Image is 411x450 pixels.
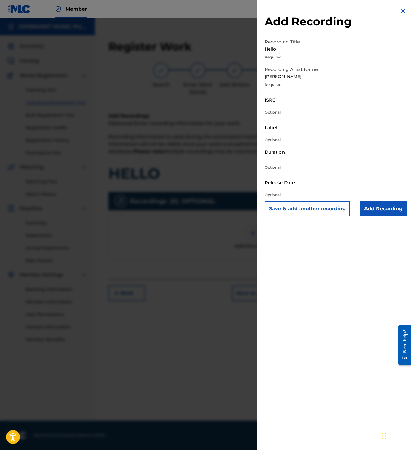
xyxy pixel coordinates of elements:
[265,165,407,170] p: Optional
[394,321,411,370] iframe: Resource Center
[265,15,407,28] h2: Add Recording
[66,6,87,13] span: Member
[55,6,62,13] img: Top Rightsholder
[265,192,407,198] p: Optional
[265,110,407,115] p: Optional
[265,54,407,60] p: Required
[265,82,407,88] p: Required
[382,427,386,445] div: Drag
[265,201,350,216] button: Save & add another recording
[7,5,31,13] img: MLC Logo
[360,201,407,216] input: Add Recording
[265,137,407,143] p: Optional
[380,421,411,450] iframe: Chat Widget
